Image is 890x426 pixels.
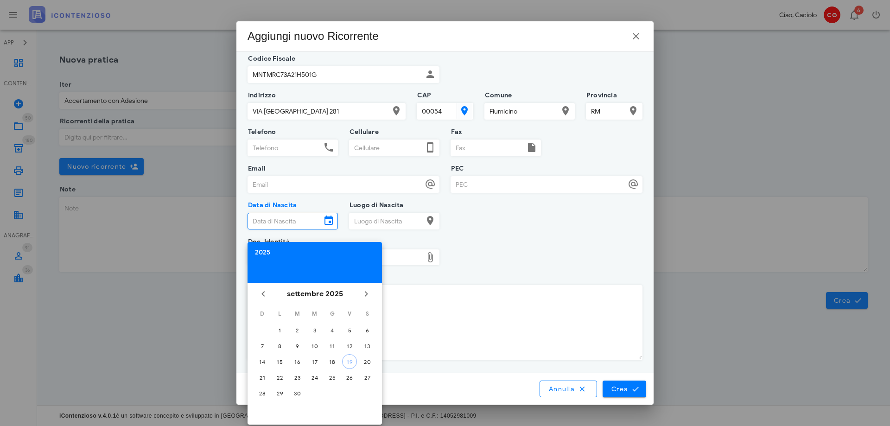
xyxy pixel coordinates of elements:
[283,285,347,303] button: settembre 2025
[360,343,375,350] div: 13
[255,286,272,302] button: Il mese scorso
[360,327,375,334] div: 6
[347,201,403,210] label: Luogo di Nascita
[325,343,340,350] div: 11
[290,338,305,353] button: 9
[290,370,305,385] button: 23
[360,358,375,365] div: 20
[255,338,270,353] button: 7
[306,306,323,322] th: M
[273,327,287,334] div: 1
[342,327,357,334] div: 5
[248,67,423,83] input: Codice Fiscale
[342,323,357,337] button: 5
[482,91,512,100] label: Comune
[360,323,375,337] button: 6
[360,354,375,369] button: 20
[290,358,305,365] div: 16
[290,327,305,334] div: 2
[485,103,558,119] input: Comune
[248,103,389,119] input: Indirizzo
[273,354,287,369] button: 15
[245,54,295,64] label: Codice Fiscale
[254,306,271,322] th: D
[343,358,356,365] div: 19
[358,286,375,302] button: Il prossimo mese
[307,323,322,337] button: 3
[273,338,287,353] button: 8
[255,370,270,385] button: 21
[255,343,270,350] div: 7
[307,374,322,381] div: 24
[325,358,340,365] div: 18
[342,306,358,322] th: V
[290,390,305,397] div: 30
[245,127,276,137] label: Telefono
[342,354,357,369] button: 19
[448,164,464,173] label: PEC
[290,323,305,337] button: 2
[255,358,270,365] div: 14
[325,354,340,369] button: 18
[448,127,463,137] label: Fax
[325,370,340,385] button: 25
[255,390,270,397] div: 28
[548,385,588,393] span: Annulla
[414,91,432,100] label: CAP
[290,374,305,381] div: 23
[307,358,322,365] div: 17
[342,374,357,381] div: 26
[273,386,287,401] button: 29
[245,91,276,100] label: Indirizzo
[307,354,322,369] button: 17
[245,273,264,282] label: Note
[290,386,305,401] button: 30
[586,103,626,119] input: Provincia
[273,374,287,381] div: 22
[325,338,340,353] button: 11
[611,385,638,393] span: Crea
[325,323,340,337] button: 4
[451,140,524,156] input: Fax
[289,306,305,322] th: M
[603,381,646,397] button: Crea
[451,177,626,192] input: PEC
[360,338,375,353] button: 13
[273,370,287,385] button: 22
[307,338,322,353] button: 10
[255,354,270,369] button: 14
[245,201,297,210] label: Data di Nascita
[273,323,287,337] button: 1
[540,381,597,397] button: Annulla
[360,370,375,385] button: 27
[255,249,375,256] div: 2025
[273,390,287,397] div: 29
[255,374,270,381] div: 21
[350,140,423,156] input: Cellulare
[350,213,423,229] input: Luogo di Nascita
[245,237,290,247] label: Doc. Identità
[584,91,617,100] label: Provincia
[290,343,305,350] div: 9
[273,358,287,365] div: 15
[342,370,357,385] button: 26
[248,140,321,156] input: Telefono
[360,374,375,381] div: 27
[359,306,375,322] th: S
[273,343,287,350] div: 8
[290,354,305,369] button: 16
[325,374,340,381] div: 25
[342,338,357,353] button: 12
[248,213,321,229] input: Data di Nascita
[324,306,341,322] th: G
[255,386,270,401] button: 28
[248,29,379,44] div: Aggiungi nuovo Ricorrente
[245,164,266,173] label: Email
[307,370,322,385] button: 24
[307,343,322,350] div: 10
[272,306,288,322] th: L
[325,327,340,334] div: 4
[248,177,423,192] input: Email
[417,103,455,119] input: CAP
[347,127,379,137] label: Cellulare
